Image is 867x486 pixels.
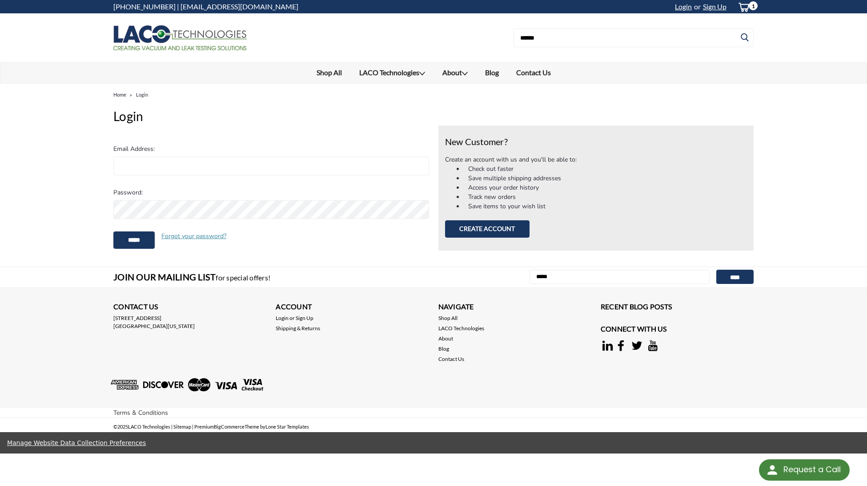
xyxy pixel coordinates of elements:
[464,202,747,211] li: Save items to your wish list
[783,459,841,480] div: Request a Call
[284,314,300,322] span: or
[759,459,850,481] div: Request a Call
[113,25,247,50] img: LACO Technologies
[476,63,507,82] a: Blog
[507,63,559,82] a: Contact Us
[308,63,350,82] a: Shop All
[601,301,754,314] h3: Recent Blog Posts
[276,314,289,322] a: Login
[433,63,476,83] a: About
[113,409,168,417] a: Terms & Conditions
[276,301,429,314] h3: Account
[445,135,742,148] h2: New Customer?
[192,424,193,429] span: |
[445,227,530,236] a: Create Account
[464,192,747,202] li: Track new orders
[445,155,747,164] p: Create an account with us and you'll be able to:
[438,324,484,332] a: LACO Technologies
[113,314,266,330] address: [STREET_ADDRESS] [GEOGRAPHIC_DATA][US_STATE]
[113,144,429,154] label: Email Address:
[113,107,754,126] h1: Login
[438,345,449,353] a: Blog
[438,335,453,343] a: About
[464,164,747,174] li: Check out faster
[438,314,458,322] a: Shop All
[171,424,173,429] span: |
[265,424,309,429] a: Lone Star Templates
[296,314,313,322] a: Sign Up
[276,324,320,332] a: Shipping & Returns
[438,355,464,363] a: Contact Us
[692,2,701,11] span: or
[136,92,148,97] a: Login
[173,424,191,429] a: Sitemap
[214,424,245,429] a: BigCommerce
[350,63,433,83] a: LACO Technologies
[113,188,429,197] label: Password:
[464,174,747,183] li: Save multiple shipping addresses
[438,301,591,314] h3: Navigate
[113,267,275,288] h3: Join Our Mailing List
[117,424,128,429] span: 2025
[194,418,309,435] li: Premium Theme by
[113,92,126,97] a: Home
[445,220,530,238] button: Create Account
[601,324,754,336] h3: Connect with Us
[464,183,747,192] li: Access your order history
[749,1,758,10] span: 1
[113,424,170,429] span: © LACO Technologies
[113,301,266,314] h3: Contact Us
[765,463,779,477] img: round button
[216,273,270,282] span: for special offers!
[161,231,226,241] a: Forgot your password?
[731,0,754,13] a: cart-preview-dropdown
[7,439,146,446] a: Manage Website Data Collection Preferences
